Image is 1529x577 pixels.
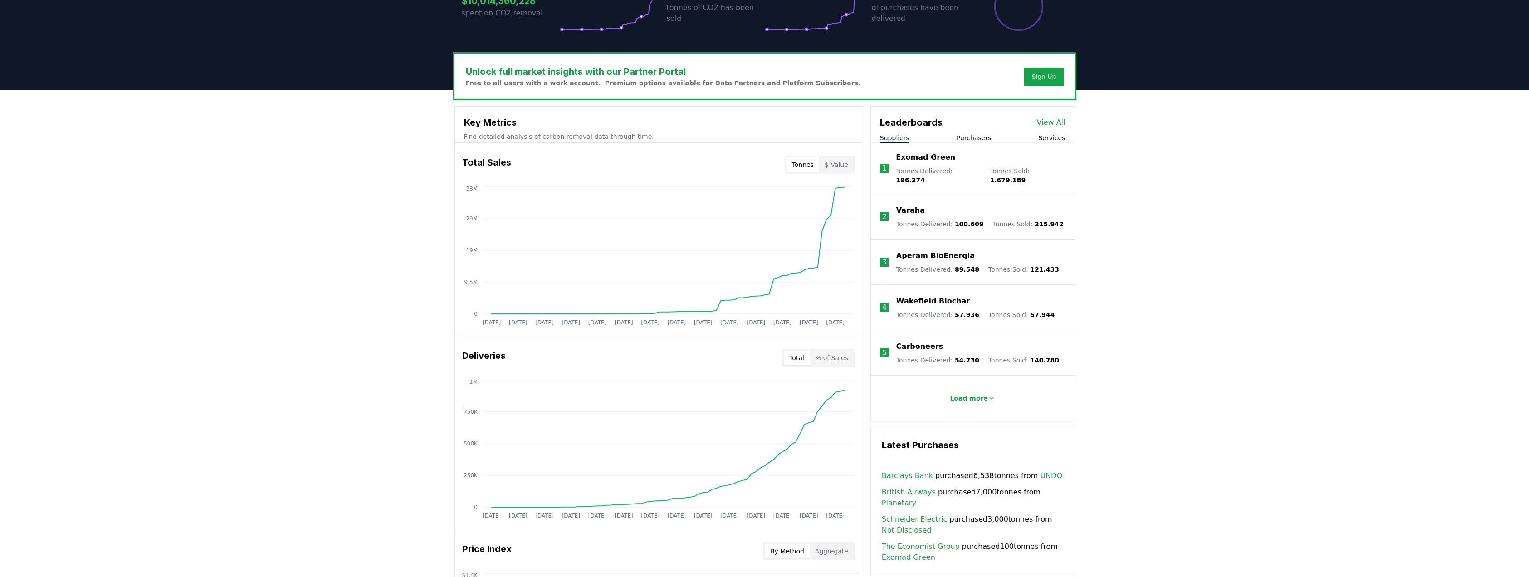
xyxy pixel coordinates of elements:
[667,513,686,519] tspan: [DATE]
[882,514,947,525] a: Schneider Electric
[882,302,887,313] p: 4
[955,220,984,228] span: 100.609
[880,116,943,129] h3: Leaderboards
[896,265,979,274] p: Tonnes Delivered :
[694,513,712,519] tspan: [DATE]
[896,296,970,307] a: Wakefield Biochar
[462,542,512,560] h3: Price Index
[988,356,1059,365] p: Tonnes Sold :
[819,157,854,172] button: $ Value
[896,250,975,261] a: Aperam BioEnergia
[882,211,887,222] p: 2
[826,319,845,326] tspan: [DATE]
[896,310,979,319] p: Tonnes Delivered :
[882,438,1064,452] h3: Latest Purchases
[896,152,955,163] a: Exomad Green
[1030,266,1059,273] span: 121.433
[466,247,478,254] tspan: 19M
[943,389,1002,407] button: Load more
[955,266,979,273] span: 89.548
[588,513,606,519] tspan: [DATE]
[462,156,511,174] h3: Total Sales
[880,133,909,142] button: Suppliers
[872,2,970,24] p: of purchases have been delivered
[988,265,1059,274] p: Tonnes Sold :
[882,257,887,268] p: 3
[882,347,887,358] p: 5
[641,513,659,519] tspan: [DATE]
[988,310,1055,319] p: Tonnes Sold :
[784,351,810,365] button: Total
[955,311,979,318] span: 57.936
[482,319,501,326] tspan: [DATE]
[562,319,580,326] tspan: [DATE]
[469,379,478,385] tspan: 1M
[955,357,979,364] span: 54.730
[482,513,501,519] tspan: [DATE]
[882,163,886,174] p: 1
[720,513,739,519] tspan: [DATE]
[562,513,580,519] tspan: [DATE]
[464,440,478,447] tspan: 500K
[1037,117,1065,128] a: View All
[615,319,633,326] tspan: [DATE]
[667,319,686,326] tspan: [DATE]
[882,541,1064,563] span: purchased 100 tonnes from
[957,133,992,142] button: Purchasers
[882,514,1064,536] span: purchased 3,000 tonnes from
[990,176,1026,184] span: 1.679.189
[462,8,560,19] p: spent on CO2 removal
[882,498,916,509] a: Planetary
[882,525,932,536] a: Not Disclosed
[1030,357,1059,364] span: 140.780
[810,544,854,558] button: Aggregate
[464,279,477,285] tspan: 9.5M
[896,356,979,365] p: Tonnes Delivered :
[882,552,935,563] a: Exomad Green
[466,186,478,192] tspan: 38M
[588,319,606,326] tspan: [DATE]
[464,132,854,141] p: Find detailed analysis of carbon removal data through time.
[990,166,1065,185] p: Tonnes Sold :
[896,176,925,184] span: 196.274
[800,513,818,519] tspan: [DATE]
[535,319,554,326] tspan: [DATE]
[882,470,933,481] a: Barclays Bank
[882,487,1064,509] span: purchased 7,000 tonnes from
[896,220,984,229] p: Tonnes Delivered :
[810,351,854,365] button: % of Sales
[800,319,818,326] tspan: [DATE]
[1031,72,1056,81] a: Sign Up
[773,319,791,326] tspan: [DATE]
[508,513,527,519] tspan: [DATE]
[474,311,478,317] tspan: 0
[464,409,478,415] tspan: 750K
[474,504,478,510] tspan: 0
[747,319,765,326] tspan: [DATE]
[720,319,739,326] tspan: [DATE]
[765,544,810,558] button: By Method
[1030,311,1055,318] span: 57.944
[641,319,659,326] tspan: [DATE]
[993,220,1064,229] p: Tonnes Sold :
[896,341,943,352] a: Carboneers
[896,166,981,185] p: Tonnes Delivered :
[882,541,960,552] a: The Economist Group
[1024,68,1063,86] button: Sign Up
[786,157,819,172] button: Tonnes
[882,470,1062,481] span: purchased 6,538 tonnes from
[615,513,633,519] tspan: [DATE]
[466,215,478,222] tspan: 29M
[464,472,478,479] tspan: 250K
[773,513,791,519] tspan: [DATE]
[508,319,527,326] tspan: [DATE]
[1038,133,1065,142] button: Services
[747,513,765,519] tspan: [DATE]
[466,78,861,88] p: Free to all users with a work account. Premium options available for Data Partners and Platform S...
[896,205,925,216] a: Varaha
